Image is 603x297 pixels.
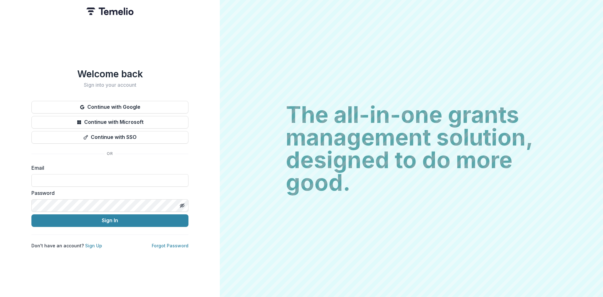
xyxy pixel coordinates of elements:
a: Forgot Password [152,243,188,248]
button: Continue with Microsoft [31,116,188,129]
a: Sign Up [85,243,102,248]
h2: Sign into your account [31,82,188,88]
label: Email [31,164,185,172]
button: Sign In [31,214,188,227]
img: Temelio [86,8,133,15]
button: Continue with SSO [31,131,188,144]
p: Don't have an account? [31,242,102,249]
h1: Welcome back [31,68,188,80]
button: Continue with Google [31,101,188,113]
button: Toggle password visibility [177,201,187,211]
label: Password [31,189,185,197]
